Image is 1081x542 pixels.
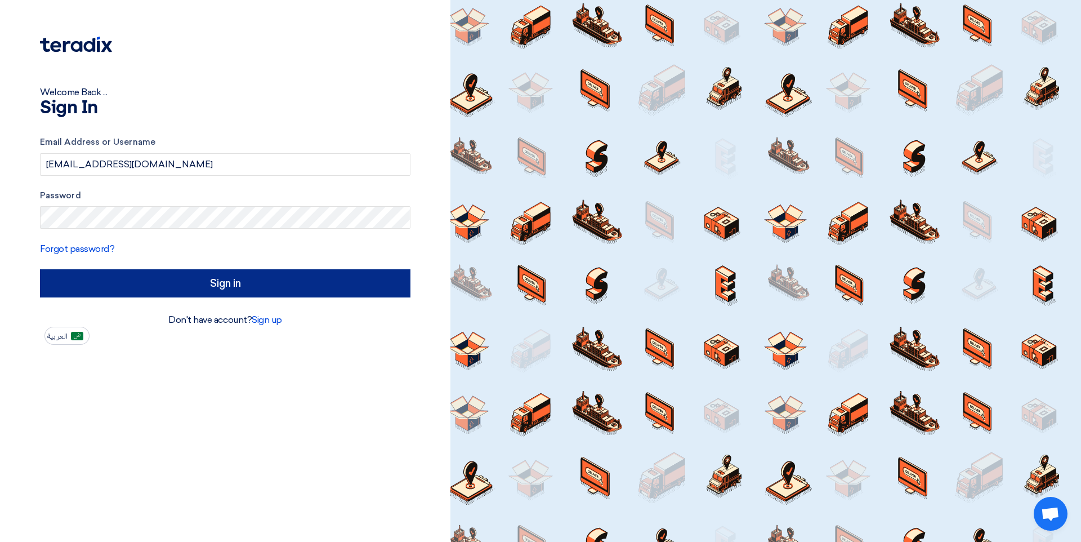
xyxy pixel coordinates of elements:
[44,327,90,345] button: العربية
[40,313,410,327] div: Don't have account?
[40,99,410,117] h1: Sign In
[71,332,83,340] img: ar-AR.png
[40,269,410,297] input: Sign in
[40,37,112,52] img: Teradix logo
[40,136,410,149] label: Email Address or Username
[40,189,410,202] label: Password
[40,86,410,99] div: Welcome Back ...
[40,153,410,176] input: Enter your business email or username
[252,314,282,325] a: Sign up
[47,332,68,340] span: العربية
[40,243,114,254] a: Forgot password?
[1034,497,1067,531] a: Open chat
